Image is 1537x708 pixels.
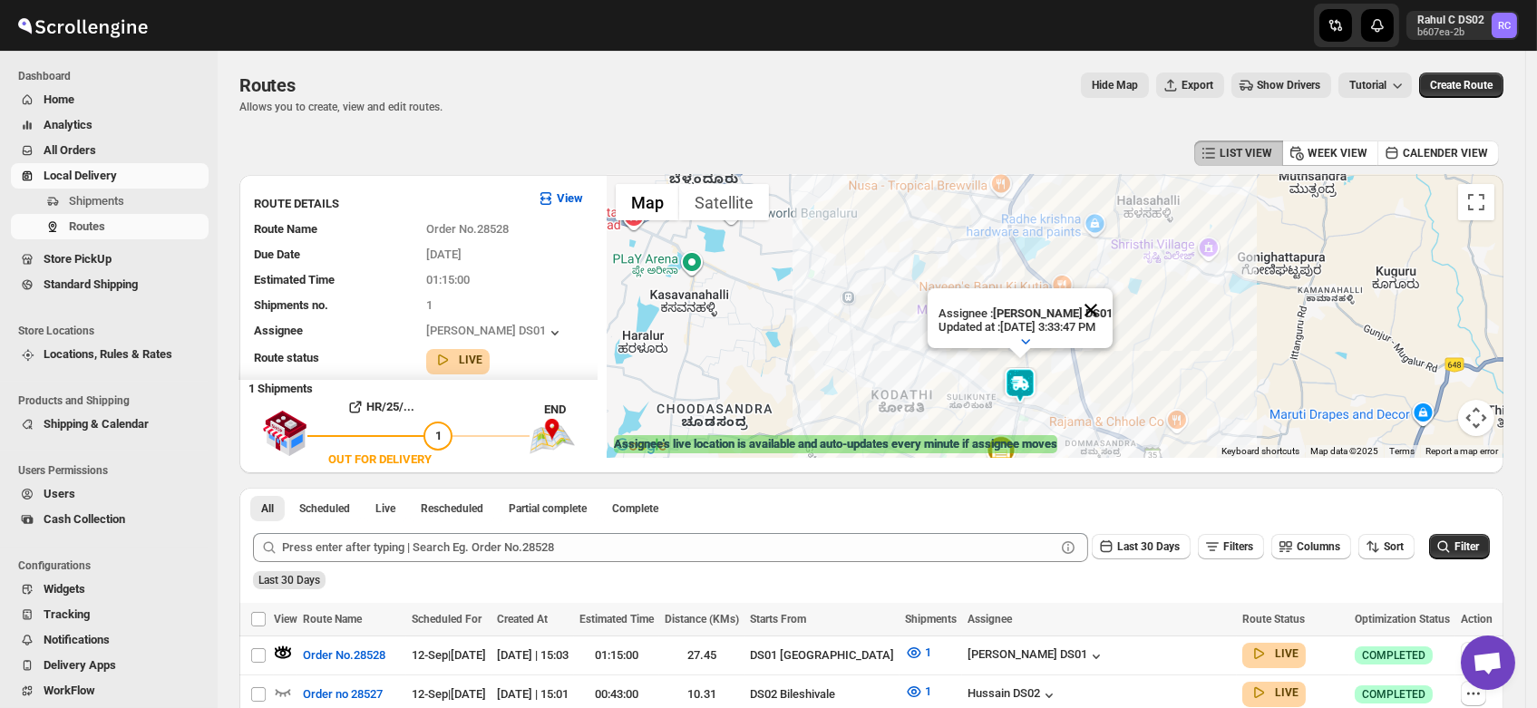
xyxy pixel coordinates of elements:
b: LIVE [1275,647,1299,660]
span: Home [44,92,74,106]
span: CALENDER VIEW [1403,146,1488,160]
button: Toggle fullscreen view [1458,184,1494,220]
span: Scheduled [299,501,350,516]
span: Optimization Status [1355,613,1450,626]
button: WEEK VIEW [1282,141,1378,166]
span: Live [375,501,395,516]
button: LIST VIEW [1194,141,1283,166]
span: Map data ©2025 [1310,446,1378,456]
span: Columns [1297,540,1340,553]
a: Terms (opens in new tab) [1389,446,1415,456]
div: [DATE] | 15:03 [497,646,569,664]
span: Shipments [69,194,124,208]
button: Tutorial [1338,73,1412,98]
input: Press enter after typing | Search Eg. Order No.28528 [282,533,1055,562]
span: Shipping & Calendar [44,417,149,431]
span: Routes [239,74,296,96]
span: Route Name [254,222,317,236]
span: Route Status [1242,613,1305,626]
div: 01:15:00 [579,646,654,664]
div: OUT FOR DELIVERY [328,451,432,469]
button: [PERSON_NAME] DS01 [968,647,1105,665]
button: Delivery Apps [11,653,209,678]
div: Open chat [1461,635,1515,690]
span: Delivery Apps [44,658,116,672]
div: [DATE] | 15:01 [497,685,569,703]
button: HR/25/... [307,393,452,422]
span: Partial complete [509,501,587,516]
button: Filter [1429,534,1490,559]
span: Filter [1454,540,1479,553]
span: View [274,613,297,626]
button: Show street map [616,184,679,220]
span: Last 30 Days [1117,540,1180,553]
p: Assignee : [939,306,1113,320]
button: Shipments [11,189,209,214]
span: 12-Sep | [DATE] [412,648,486,662]
img: shop.svg [262,398,307,469]
span: Sort [1384,540,1404,553]
span: 1 [925,645,931,659]
span: Products and Shipping [18,393,209,408]
span: COMPLETED [1362,687,1425,702]
span: Rahul C DS02 [1492,13,1517,38]
h3: ROUTE DETAILS [254,195,522,213]
span: Local Delivery [44,169,117,182]
span: Users Permissions [18,463,209,478]
button: Last 30 Days [1092,534,1191,559]
span: Order No.28528 [303,646,385,664]
button: Home [11,87,209,112]
span: Locations, Rules & Rates [44,347,172,361]
span: Estimated Time [579,613,654,626]
button: Tracking [11,602,209,627]
p: b607ea-2b [1417,27,1484,38]
span: Route status [254,351,319,364]
span: [DATE] [426,247,462,261]
button: CALENDER VIEW [1377,141,1499,166]
button: Users [11,481,209,507]
span: Order No.28528 [426,222,509,236]
b: LIVE [459,354,482,366]
div: [PERSON_NAME] DS01 [426,324,564,342]
div: 00:43:00 [579,685,654,703]
img: trip_end.png [530,419,575,453]
span: Analytics [44,118,92,131]
div: 10.31 [665,685,739,703]
span: Rescheduled [421,501,483,516]
b: LIVE [1275,686,1299,699]
div: DS01 [GEOGRAPHIC_DATA] [750,646,894,664]
span: Estimated Time [254,273,335,286]
span: 12-Sep | [DATE] [412,687,486,701]
span: Export [1182,78,1213,92]
div: 27.45 [665,646,739,664]
span: Create Route [1430,78,1493,92]
button: Notifications [11,627,209,653]
span: Shipments no. [254,298,328,312]
p: Rahul C DS02 [1417,13,1484,27]
span: Assignee [254,324,303,337]
button: 1 [894,638,942,667]
span: Complete [612,501,658,516]
span: Show Drivers [1257,78,1320,92]
span: Assignee [968,613,1012,626]
button: Map camera controls [1458,400,1494,436]
span: Users [44,487,75,500]
p: Updated at : [DATE] 3:33:47 PM [939,320,1113,334]
span: Last 30 Days [258,574,320,587]
span: Action [1461,613,1493,626]
span: Widgets [44,582,85,596]
button: Order No.28528 [292,641,396,670]
button: Filters [1198,534,1264,559]
span: Created At [497,613,548,626]
b: View [557,191,583,205]
span: Order no 28527 [303,685,383,703]
b: HR/25/... [366,400,414,413]
span: Hide Map [1092,78,1138,92]
button: Export [1156,73,1224,98]
span: All Orders [44,143,96,157]
span: COMPLETED [1362,648,1425,663]
button: Analytics [11,112,209,138]
span: Shipments [905,613,957,626]
span: 1 [435,429,442,442]
button: Map action label [1081,73,1149,98]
